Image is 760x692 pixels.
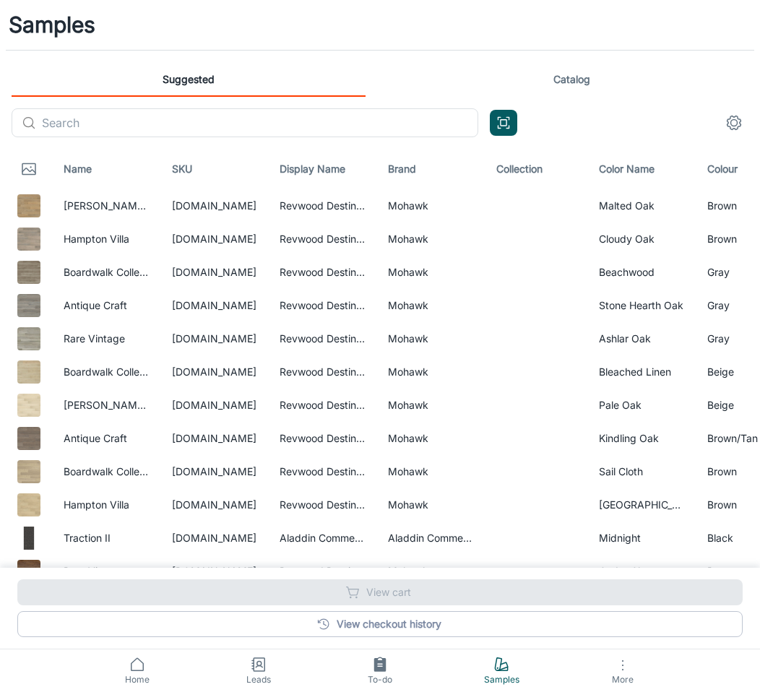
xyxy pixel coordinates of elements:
td: Hampton Villa [52,222,160,256]
svg: Thumbnail [20,160,38,178]
td: Bleached Linen [587,355,696,389]
span: To-do [328,673,432,686]
td: Revwood Destination 74 [268,289,376,322]
th: Name [52,149,160,189]
td: Mohawk [376,189,485,222]
span: More [571,674,675,685]
th: SKU [160,149,268,189]
td: CDL78.05.1823.PL [160,422,268,455]
td: Malted Oak [587,189,696,222]
td: Sierra Sand Oak [587,488,696,522]
a: View checkout history [17,611,743,637]
td: CDL74.02W.1823.PL [160,555,268,588]
td: Revwood Destination 74 [268,355,376,389]
td: Revwood Destination 74 [268,555,376,588]
td: Revwood Destination 74 [268,455,376,488]
td: CDL77.08W.1823.PL [160,455,268,488]
td: Revwood Destination 74 [268,222,376,256]
td: Antique Craft [52,422,160,455]
td: Aladdin Commercial [376,522,485,555]
td: Ashlar Oak [587,322,696,355]
td: Revwood Destination 74 [268,322,376,355]
td: Hampton Villa [52,488,160,522]
input: Search [42,108,478,137]
td: Traction II [52,522,160,555]
td: Revwood Destination 74 [268,389,376,422]
a: Leads [198,649,319,692]
td: Mohawk [376,455,485,488]
td: Midnight [587,522,696,555]
a: Samples [441,649,562,692]
button: More [562,649,683,692]
td: Mohawk [376,488,485,522]
th: Collection [485,149,587,189]
td: Beachwood [587,256,696,289]
th: Brand [376,149,485,189]
td: Revwood Destination 74 [268,189,376,222]
td: Pale Oak [587,389,696,422]
td: Boardwalk Collective [52,256,160,289]
td: CDL45.01.1823.PL [160,389,268,422]
td: Aladdin Commercial 52 Pin [268,522,376,555]
a: To-do [319,649,441,692]
td: Mohawk [376,289,485,322]
td: CDL45.03.1823.PL [160,189,268,222]
td: Sail Cloth [587,455,696,488]
td: Antique Craft [52,289,160,322]
td: Revwood Destination 74 [268,488,376,522]
td: CDL05.938.1823.PL [160,488,268,522]
a: Catalog [394,62,748,97]
td: Mohawk [376,322,485,355]
button: Open QR code scanner [490,110,517,136]
td: Adler Creek [52,189,160,222]
td: CDL78.02.1823.PL [160,289,268,322]
td: Cedar Chestnut [587,555,696,588]
td: Rare Vintage [52,555,160,588]
h1: Samples [9,9,95,41]
td: CDL77.07W.1823.PL [160,355,268,389]
td: 2B132.9.1818.CD [160,522,268,555]
td: Mohawk [376,355,485,389]
td: Mohawk [376,555,485,588]
td: Mohawk [376,256,485,289]
a: Suggested [12,62,366,97]
th: Color Name [587,149,696,189]
span: Leads [207,673,311,686]
td: Boardwalk Collective [52,355,160,389]
button: settings [720,108,748,137]
td: Mohawk [376,389,485,422]
span: Home [85,673,189,686]
td: CDL05.958.1823.PL [160,222,268,256]
td: Boardwalk Collective [52,455,160,488]
span: Samples [449,673,553,686]
th: Display Name [268,149,376,189]
td: Adler Creek [52,389,160,422]
td: Rare Vintage [52,322,160,355]
td: Mohawk [376,222,485,256]
td: Stone Hearth Oak [587,289,696,322]
td: CDL77.02W.1823.PL [160,256,268,289]
td: Mohawk [376,422,485,455]
td: Revwood Destination 74 [268,422,376,455]
td: Revwood Destination 74 [268,256,376,289]
td: Kindling Oak [587,422,696,455]
a: Home [77,649,198,692]
td: Cloudy Oak [587,222,696,256]
td: CDL74.09W.1823.PL [160,322,268,355]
